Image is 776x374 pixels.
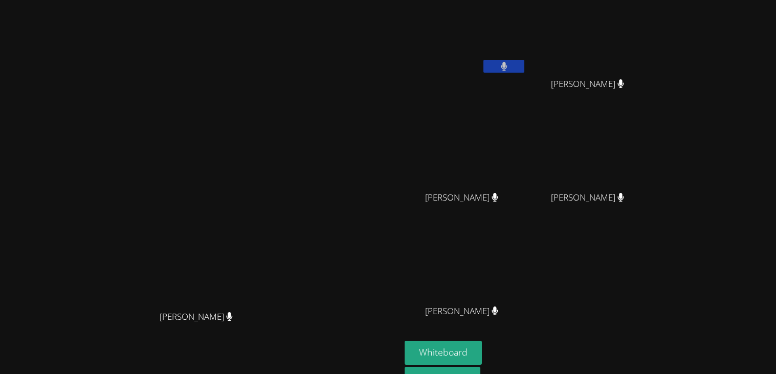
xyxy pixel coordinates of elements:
[405,341,482,365] button: Whiteboard
[160,310,233,324] span: [PERSON_NAME]
[551,190,624,205] span: [PERSON_NAME]
[425,304,498,319] span: [PERSON_NAME]
[551,77,624,92] span: [PERSON_NAME]
[425,190,498,205] span: [PERSON_NAME]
